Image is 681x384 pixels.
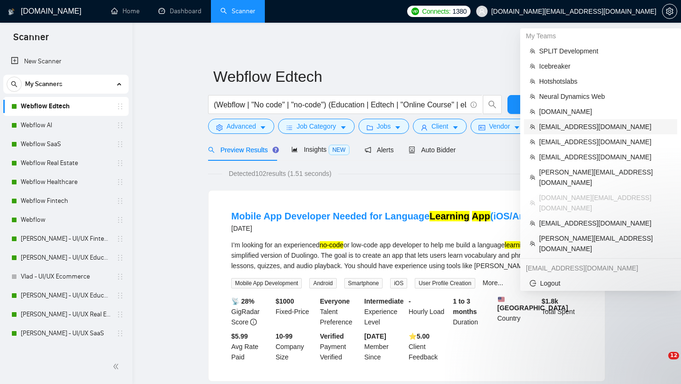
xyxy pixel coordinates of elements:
[539,137,672,147] span: [EMAIL_ADDRESS][DOMAIN_NAME]
[227,121,256,131] span: Advanced
[530,175,535,180] span: team
[21,267,111,286] a: Vlad - UI/UX Ecommerce
[320,297,350,305] b: Everyone
[116,349,124,356] span: holder
[276,332,293,340] b: 10-99
[539,122,672,132] span: [EMAIL_ADDRESS][DOMAIN_NAME]
[222,168,338,179] span: Detected 102 results (1.51 seconds)
[21,305,111,324] a: [PERSON_NAME] - UI/UX Real Estate
[407,296,451,327] div: Hourly Load
[539,233,672,254] span: [PERSON_NAME][EMAIL_ADDRESS][DOMAIN_NAME]
[429,211,469,221] mark: Learning
[409,332,429,340] b: ⭐️ 5.00
[116,216,124,224] span: holder
[377,121,391,131] span: Jobs
[229,296,274,327] div: GigRadar Score
[113,362,122,371] span: double-left
[539,218,672,228] span: [EMAIL_ADDRESS][DOMAIN_NAME]
[471,119,528,134] button: idcardVendorcaret-down
[6,30,56,50] span: Scanner
[483,100,501,109] span: search
[530,154,535,160] span: team
[530,94,535,99] span: team
[11,52,121,71] a: New Scanner
[158,7,201,15] a: dashboardDashboard
[496,296,540,327] div: Country
[291,146,298,153] span: area-chart
[208,119,274,134] button: settingAdvancedcaret-down
[364,297,403,305] b: Intermediate
[539,167,672,188] span: [PERSON_NAME][EMAIL_ADDRESS][DOMAIN_NAME]
[530,109,535,114] span: team
[21,286,111,305] a: [PERSON_NAME] - UI/UX Education
[21,154,111,173] a: Webflow Real Estate
[662,8,677,15] a: setting
[297,121,336,131] span: Job Category
[415,278,475,288] span: User Profile Creation
[530,280,536,287] span: logout
[358,119,410,134] button: folderJobscaret-down
[362,296,407,327] div: Experience Level
[231,297,254,305] b: 📡 28%
[407,331,451,362] div: Client Feedback
[668,352,679,359] span: 12
[344,278,383,288] span: Smartphone
[116,159,124,167] span: holder
[250,319,257,325] span: info-circle
[7,81,21,87] span: search
[365,147,371,153] span: notification
[231,223,551,234] div: [DATE]
[3,52,129,71] li: New Scanner
[21,324,111,343] a: [PERSON_NAME] - UI/UX SaaS
[116,292,124,299] span: holder
[116,235,124,243] span: holder
[649,352,672,375] iframe: Intercom live chat
[453,297,477,315] b: 1 to 3 months
[214,99,466,111] input: Search Freelance Jobs...
[539,152,672,162] span: [EMAIL_ADDRESS][DOMAIN_NAME]
[409,297,411,305] b: -
[231,332,248,340] b: $5.99
[530,139,535,145] span: team
[422,6,450,17] span: Connects:
[539,106,672,117] span: [DOMAIN_NAME]
[367,124,373,131] span: folder
[530,79,535,84] span: team
[539,61,672,71] span: Icebreaker
[539,192,672,213] span: [DOMAIN_NAME][EMAIL_ADDRESS][DOMAIN_NAME]
[278,119,354,134] button: barsJob Categorycaret-down
[286,124,293,131] span: bars
[291,146,349,153] span: Insights
[116,254,124,262] span: holder
[21,229,111,248] a: [PERSON_NAME] - UI/UX Fintech
[413,119,467,134] button: userClientcaret-down
[271,146,280,154] div: Tooltip anchor
[318,331,363,362] div: Payment Verified
[421,124,428,131] span: user
[21,97,111,116] a: Webflow Edtech
[116,330,124,337] span: holder
[530,63,535,69] span: team
[21,116,111,135] a: Webflow AI
[116,311,124,318] span: holder
[7,77,22,92] button: search
[483,95,502,114] button: search
[116,122,124,129] span: holder
[483,279,504,287] a: More...
[8,4,15,19] img: logo
[21,192,111,210] a: Webflow Fintech
[21,173,111,192] a: Webflow Healthcare
[231,240,582,271] div: I’m looking for an experienced or low-code app developer to help me build a language similar to a...
[116,178,124,186] span: holder
[231,211,551,221] a: Mobile App Developer Needed for LanguageLearning App(iOS/Android)
[452,124,459,131] span: caret-down
[479,124,485,131] span: idcard
[340,124,347,131] span: caret-down
[274,296,318,327] div: Fixed-Price
[213,65,586,88] input: Scanner name...
[530,220,535,226] span: team
[111,7,140,15] a: homeHome
[662,4,677,19] button: setting
[505,241,528,249] mark: learning
[539,46,672,56] span: SPLIT Development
